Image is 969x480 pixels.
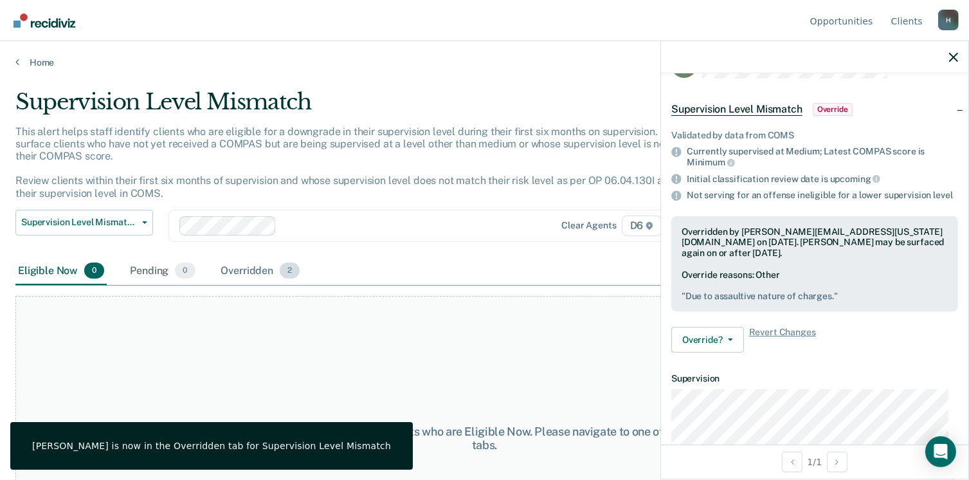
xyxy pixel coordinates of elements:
span: level [933,190,952,200]
span: Override [813,103,853,116]
button: Override? [671,327,744,353]
div: Not serving for an offense ineligible for a lower supervision [687,190,958,201]
button: Profile dropdown button [938,10,959,30]
span: upcoming [830,174,881,184]
span: Supervision Level Mismatch [671,103,802,116]
div: Overridden by [PERSON_NAME][EMAIL_ADDRESS][US_STATE][DOMAIN_NAME] on [DATE]. [PERSON_NAME] may be... [682,226,948,259]
p: This alert helps staff identify clients who are eligible for a downgrade in their supervision lev... [15,125,730,199]
div: At this time, there are no clients who are Eligible Now. Please navigate to one of the other tabs. [250,425,719,452]
div: Currently supervised at Medium; Latest COMPAS score is [687,146,958,168]
span: Minimum [687,157,735,167]
pre: " Due to assaultive nature of charges. " [682,291,948,302]
div: Open Intercom Messenger [925,436,956,467]
button: Previous Opportunity [782,452,802,472]
div: [PERSON_NAME] is now in the Overridden tab for Supervision Level Mismatch [32,440,391,452]
div: Supervision Level Mismatch [15,89,742,125]
dt: Supervision [671,373,958,384]
span: 0 [175,263,195,279]
a: Home [15,57,954,68]
img: Recidiviz [14,14,75,28]
div: 1 / 1 [661,445,968,479]
div: H [938,10,959,30]
span: 0 [84,263,104,279]
div: Pending [127,257,197,286]
div: Override reasons: Other [682,270,948,302]
div: Clear agents [561,220,616,231]
span: 2 [280,263,300,279]
div: Supervision Level MismatchOverride [661,89,968,130]
span: D6 [622,216,662,236]
div: Eligible Now [15,257,107,286]
div: Initial classification review date is [687,173,958,185]
button: Next Opportunity [827,452,847,472]
span: Supervision Level Mismatch [21,217,137,228]
div: Overridden [219,257,303,286]
div: Validated by data from COMS [671,130,958,141]
span: Revert Changes [749,327,816,353]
